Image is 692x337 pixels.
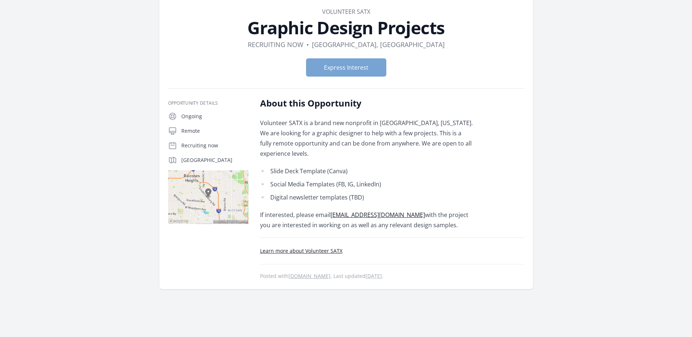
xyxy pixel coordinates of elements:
[248,39,304,50] dd: Recruiting now
[181,113,248,120] p: Ongoing
[312,39,445,50] dd: [GEOGRAPHIC_DATA], [GEOGRAPHIC_DATA]
[260,118,473,159] p: Volunteer SATX is a brand new nonprofit in [GEOGRAPHIC_DATA], [US_STATE]. We are looking for a gr...
[322,8,370,16] a: Volunteer SATX
[168,100,248,106] h3: Opportunity Details
[181,156,248,164] p: [GEOGRAPHIC_DATA]
[260,210,473,230] p: If interested, please email with the project you are interested in working on as well as any rele...
[289,272,330,279] a: [DOMAIN_NAME]
[366,272,382,279] abbr: Tue, Apr 22, 2025 6:53 PM
[330,211,425,219] a: [EMAIL_ADDRESS][DOMAIN_NAME]
[181,127,248,135] p: Remote
[260,192,473,202] li: Digital newsletter templates (TBD)
[181,142,248,149] p: Recruiting now
[260,97,473,109] h2: About this Opportunity
[168,170,248,224] img: Map
[168,19,524,36] h1: Graphic Design Projects
[260,166,473,176] li: Slide Deck Template (Canva)
[260,273,524,279] p: Posted with . Last updated .
[260,179,473,189] li: Social Media Templates (FB, IG, LinkedIn)
[306,39,309,50] div: •
[306,58,386,77] button: Express Interest
[260,247,343,254] a: Learn more about Volunteer SATX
